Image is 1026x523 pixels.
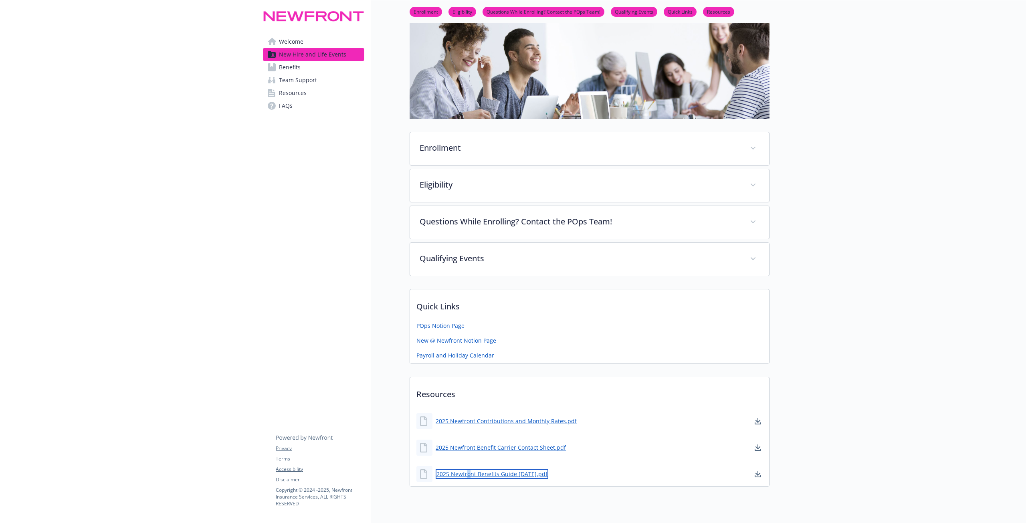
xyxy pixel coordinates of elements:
a: Terms [276,455,364,462]
div: Qualifying Events [410,243,769,276]
a: Disclaimer [276,476,364,483]
a: 2025 Newfront Contributions and Monthly Rates.pdf [436,417,577,425]
p: Quick Links [410,289,769,319]
a: 2025 Newfront Benefits Guide [DATE].pdf [436,469,548,479]
a: Quick Links [664,8,697,15]
span: Resources [279,87,307,99]
a: Benefits [263,61,364,74]
span: FAQs [279,99,293,112]
a: New Hire and Life Events [263,48,364,61]
a: New @ Newfront Notion Page [416,336,496,345]
a: download document [753,443,763,452]
span: New Hire and Life Events [279,48,346,61]
a: Enrollment [410,8,442,15]
a: download document [753,469,763,479]
a: 2025 Newfront Benefit Carrier Contact Sheet.pdf [436,443,566,452]
a: Eligibility [448,8,476,15]
a: Payroll and Holiday Calendar [416,351,494,359]
p: Resources [410,377,769,407]
a: Qualifying Events [611,8,657,15]
a: Resources [703,8,734,15]
a: FAQs [263,99,364,112]
p: Enrollment [420,142,740,154]
div: Enrollment [410,132,769,165]
a: Privacy [276,445,364,452]
div: Eligibility [410,169,769,202]
span: Benefits [279,61,301,74]
span: Welcome [279,35,303,48]
a: POps Notion Page [416,321,465,330]
p: Questions While Enrolling? Contact the POps Team! [420,216,740,228]
p: Qualifying Events [420,252,740,265]
a: download document [753,416,763,426]
a: Team Support [263,74,364,87]
a: Welcome [263,35,364,48]
a: Resources [263,87,364,99]
img: new hire page banner [410,2,769,119]
span: Team Support [279,74,317,87]
div: Questions While Enrolling? Contact the POps Team! [410,206,769,239]
p: Copyright © 2024 - 2025 , Newfront Insurance Services, ALL RIGHTS RESERVED [276,487,364,507]
a: Questions While Enrolling? Contact the POps Team! [483,8,604,15]
a: Accessibility [276,466,364,473]
p: Eligibility [420,179,740,191]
